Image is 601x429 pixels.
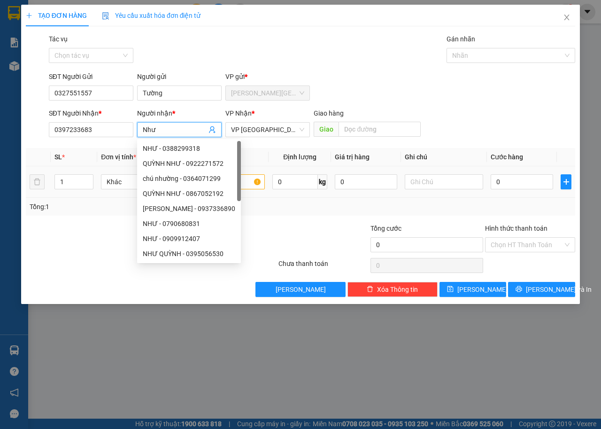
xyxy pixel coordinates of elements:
th: Ghi chú [401,148,487,166]
div: [PERSON_NAME][GEOGRAPHIC_DATA] [8,8,103,31]
div: chú nhường - 0364071299 [143,173,235,184]
span: [PERSON_NAME] và In [526,284,592,295]
div: NHƯ - 0790680831 [137,216,241,231]
button: Close [554,5,580,31]
input: Dọc đường [339,122,420,137]
div: 0967743924 [8,42,103,55]
div: quỳnh như - 0937336890 [137,201,241,216]
div: QUỲNH NHƯ - 0922271572 [143,158,235,169]
div: Người nhận [137,108,222,118]
div: NHƯ - 0909912407 [137,231,241,246]
input: 0 [335,174,397,189]
span: plus [561,178,571,186]
div: NHƯ QUỲNH - 0395056530 [137,246,241,261]
button: delete [30,174,45,189]
span: Xóa Thông tin [377,284,418,295]
div: Chưa thanh toán [277,258,370,275]
span: SL [54,153,62,161]
div: Tổng: 1 [30,202,233,212]
div: NHƯ - 0790680831 [143,218,235,229]
span: close [563,14,570,21]
span: Yêu cầu xuất hóa đơn điện tử [102,12,201,19]
span: printer [516,286,522,293]
span: CR : [7,62,22,71]
div: An Sương [110,8,185,19]
span: save [447,286,454,293]
div: NHƯ - 0388299318 [143,143,235,154]
div: 30.000 [7,61,105,72]
span: VP Tân Bình [231,123,304,137]
span: VP Nhận [225,109,252,117]
button: printer[PERSON_NAME] và In [508,282,575,297]
div: NHƯ - 0909912407 [143,234,235,244]
div: QUỲNH NHƯ - 0867052192 [137,186,241,201]
button: save[PERSON_NAME] [439,282,507,297]
span: Nhận: [110,9,132,19]
img: icon [102,12,109,20]
div: SĐT Người Nhận [49,108,133,118]
div: QUỲNH NHƯ - 0922271572 [137,156,241,171]
div: NHƯ - 0388299318 [137,141,241,156]
span: Đơn vị tính [101,153,136,161]
span: user-add [208,126,216,133]
span: delete [367,286,373,293]
div: QUỲNH NHƯ - 0867052192 [143,188,235,199]
div: chú nhường - 0364071299 [137,171,241,186]
div: SĐT Người Gửi [49,71,133,82]
button: plus [561,174,571,189]
span: Giao [314,122,339,137]
button: deleteXóa Thông tin [347,282,438,297]
span: Gửi: [8,9,23,19]
span: Dương Minh Châu [231,86,304,100]
span: Khác [107,175,174,189]
span: TẠO ĐƠN HÀNG [26,12,87,19]
span: Định lượng [283,153,316,161]
span: Giao hàng [314,109,344,117]
span: [PERSON_NAME] [276,284,326,295]
span: kg [318,174,327,189]
div: [PERSON_NAME] - 0937336890 [143,203,235,214]
div: [PERSON_NAME] [8,31,103,42]
label: Gán nhãn [447,35,475,43]
label: Tác vụ [49,35,68,43]
div: NHƯ QUỲNH - 0395056530 [143,249,235,259]
div: 0822559637 [110,31,185,44]
span: [PERSON_NAME] [457,284,508,295]
div: [PERSON_NAME] [110,19,185,31]
span: plus [26,12,32,19]
input: Ghi Chú [405,174,483,189]
label: Hình thức thanh toán [485,225,547,232]
span: Giá trị hàng [335,153,370,161]
span: Tổng cước [370,225,401,232]
span: Cước hàng [491,153,523,161]
div: VP gửi [225,71,310,82]
button: [PERSON_NAME] [255,282,346,297]
div: Người gửi [137,71,222,82]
